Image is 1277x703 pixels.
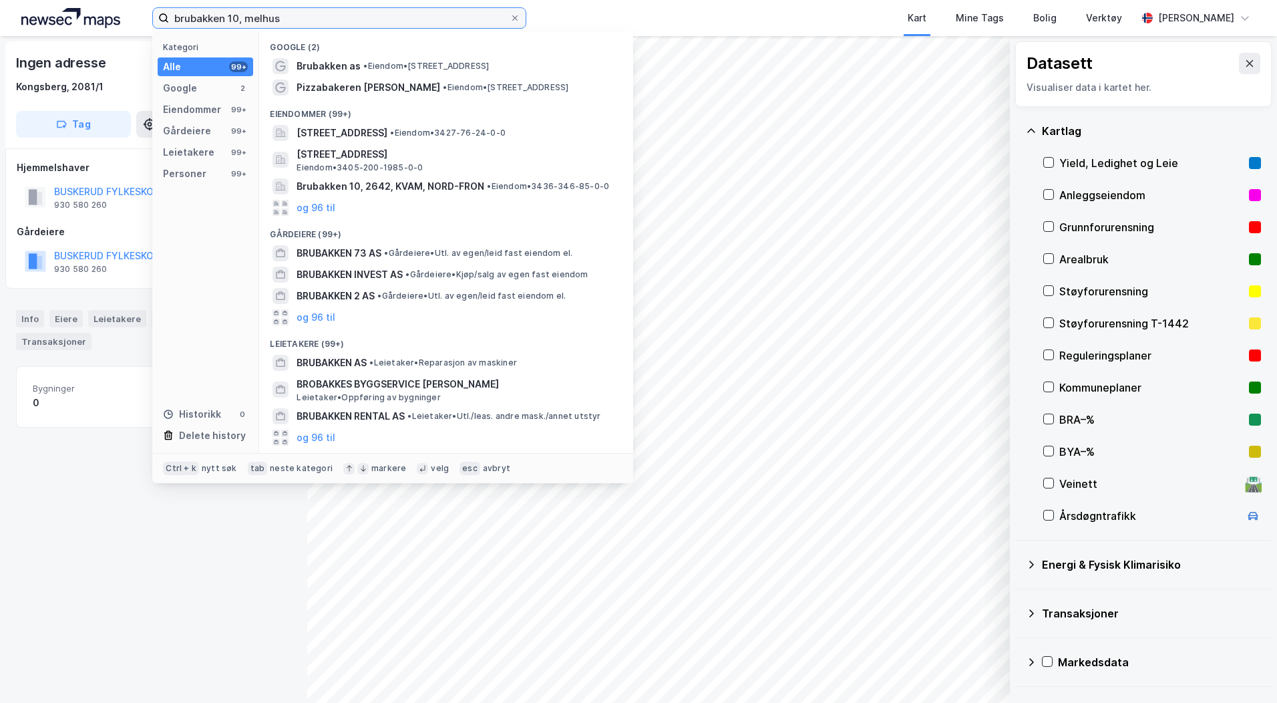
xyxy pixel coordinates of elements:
[259,448,633,472] div: Personer (99+)
[460,462,480,475] div: esc
[363,61,367,71] span: •
[1033,10,1057,26] div: Bolig
[229,147,248,158] div: 99+
[88,310,146,327] div: Leietakere
[16,52,108,74] div: Ingen adresse
[390,128,506,138] span: Eiendom • 3427-76-24-0-0
[49,310,83,327] div: Eiere
[1059,412,1244,428] div: BRA–%
[405,269,588,280] span: Gårdeiere • Kjøp/salg av egen fast eiendom
[163,80,197,96] div: Google
[163,59,181,75] div: Alle
[16,79,104,95] div: Kongsberg, 2081/1
[1059,219,1244,235] div: Grunnforurensning
[483,463,510,474] div: avbryt
[33,395,148,411] div: 0
[407,411,600,422] span: Leietaker • Utl./leas. andre mask./annet utstyr
[1027,80,1260,96] div: Visualiser data i kartet her.
[163,406,221,422] div: Historikk
[16,310,44,327] div: Info
[384,248,572,259] span: Gårdeiere • Utl. av egen/leid fast eiendom el.
[16,111,131,138] button: Tag
[297,288,375,304] span: BRUBAKKEN 2 AS
[33,383,148,394] span: Bygninger
[229,168,248,179] div: 99+
[163,102,221,118] div: Eiendommer
[405,269,409,279] span: •
[163,462,199,475] div: Ctrl + k
[163,42,253,52] div: Kategori
[443,82,447,92] span: •
[1210,639,1277,703] div: Kontrollprogram for chat
[259,219,633,243] div: Gårdeiere (99+)
[1059,444,1244,460] div: BYA–%
[229,126,248,136] div: 99+
[297,58,361,74] span: Brubakken as
[169,8,510,28] input: Søk på adresse, matrikkel, gårdeiere, leietakere eller personer
[179,428,246,444] div: Delete history
[163,144,214,160] div: Leietakere
[1059,283,1244,299] div: Støyforurensning
[956,10,1004,26] div: Mine Tags
[229,61,248,72] div: 99+
[297,392,440,403] span: Leietaker • Oppføring av bygninger
[297,408,405,424] span: BRUBAKKEN RENTAL AS
[163,123,211,139] div: Gårdeiere
[297,267,403,283] span: BRUBAKKEN INVEST AS
[1059,476,1240,492] div: Veinett
[237,409,248,420] div: 0
[259,31,633,55] div: Google (2)
[377,291,381,301] span: •
[371,463,406,474] div: markere
[384,248,388,258] span: •
[1059,187,1244,203] div: Anleggseiendom
[1042,123,1261,139] div: Kartlag
[1042,605,1261,621] div: Transaksjoner
[487,181,491,191] span: •
[54,264,107,275] div: 930 580 260
[1244,475,1262,493] div: 🛣️
[1059,251,1244,267] div: Arealbruk
[1059,315,1244,331] div: Støyforurensning T-1442
[390,128,394,138] span: •
[1058,654,1261,670] div: Markedsdata
[297,355,367,371] span: BRUBAKKEN AS
[54,200,107,210] div: 930 580 260
[487,181,609,192] span: Eiendom • 3436-346-85-0-0
[1210,639,1277,703] iframe: Chat Widget
[369,358,373,368] span: •
[163,166,206,182] div: Personer
[297,200,335,216] button: og 96 til
[297,430,335,446] button: og 96 til
[407,411,411,421] span: •
[259,98,633,122] div: Eiendommer (99+)
[297,245,381,261] span: BRUBAKKEN 73 AS
[1059,380,1244,396] div: Kommuneplaner
[1086,10,1122,26] div: Verktøy
[21,8,120,28] img: logo.a4113a55bc3d86da70a041830d287a7e.svg
[1158,10,1234,26] div: [PERSON_NAME]
[908,10,926,26] div: Kart
[229,104,248,115] div: 99+
[237,83,248,94] div: 2
[152,310,202,327] div: Datasett
[297,309,335,325] button: og 96 til
[1059,347,1244,364] div: Reguleringsplaner
[1042,557,1261,573] div: Energi & Fysisk Klimarisiko
[1059,155,1244,171] div: Yield, Ledighet og Leie
[431,463,449,474] div: velg
[297,125,387,141] span: [STREET_ADDRESS]
[377,291,566,301] span: Gårdeiere • Utl. av egen/leid fast eiendom el.
[297,80,440,96] span: Pizzabakeren [PERSON_NAME]
[16,333,92,350] div: Transaksjoner
[270,463,333,474] div: neste kategori
[259,328,633,352] div: Leietakere (99+)
[1059,508,1240,524] div: Årsdøgntrafikk
[363,61,489,72] span: Eiendom • [STREET_ADDRESS]
[443,82,568,93] span: Eiendom • [STREET_ADDRESS]
[248,462,268,475] div: tab
[297,178,484,194] span: Brubakken 10, 2642, KVAM, NORD-FRON
[1027,53,1093,74] div: Datasett
[17,224,291,240] div: Gårdeiere
[369,358,517,368] span: Leietaker • Reparasjon av maskiner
